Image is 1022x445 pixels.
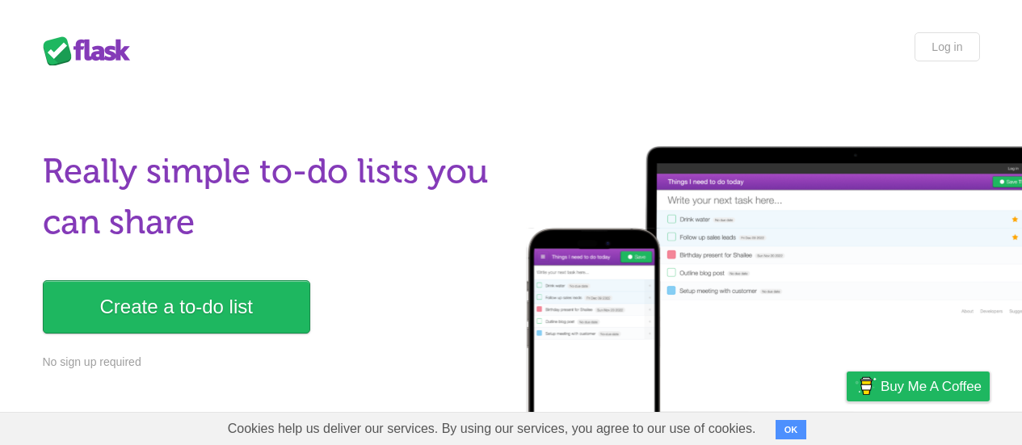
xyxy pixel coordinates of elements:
[915,32,979,61] a: Log in
[43,146,502,248] h1: Really simple to-do lists you can share
[43,36,140,65] div: Flask Lists
[212,413,772,445] span: Cookies help us deliver our services. By using our services, you agree to our use of cookies.
[855,372,877,400] img: Buy me a coffee
[43,280,310,334] a: Create a to-do list
[43,354,502,371] p: No sign up required
[881,372,982,401] span: Buy me a coffee
[847,372,990,401] a: Buy me a coffee
[776,420,807,439] button: OK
